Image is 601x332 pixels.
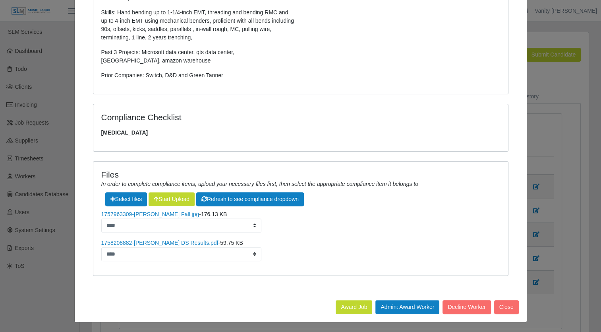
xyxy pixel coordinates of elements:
[196,192,304,206] button: Refresh to see compliance dropdown
[101,181,418,187] i: In order to complete compliance items, upload your necessary files first, then select the appropr...
[101,239,500,261] li: -
[149,192,195,206] button: Start Upload
[336,300,372,314] button: Award Job
[101,48,295,65] p: Past 3 Projects: Microsoft data center, qts data center, [GEOGRAPHIC_DATA], amazon warehouse
[101,240,218,246] a: 1758208882-[PERSON_NAME] DS Results.pdf
[201,211,227,217] span: 176.13 KB
[220,240,243,246] span: 59.75 KB
[494,300,519,314] button: Close
[101,8,295,42] p: Skills: Hand bending up to 1-1/4-inch EMT, threading and bending RMC and up to 4-inch EMT using m...
[101,71,295,80] p: Prior Companies: Switch, D&D and Green Tanner
[101,211,199,217] a: 1757963309-[PERSON_NAME] Fall.jpg
[101,170,500,180] h4: Files
[101,112,363,122] h4: Compliance Checklist
[101,210,500,232] li: -
[105,192,147,206] span: Select files
[443,300,491,314] button: Decline Worker
[375,300,439,314] button: Admin: Award Worker
[101,129,500,137] span: [MEDICAL_DATA]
